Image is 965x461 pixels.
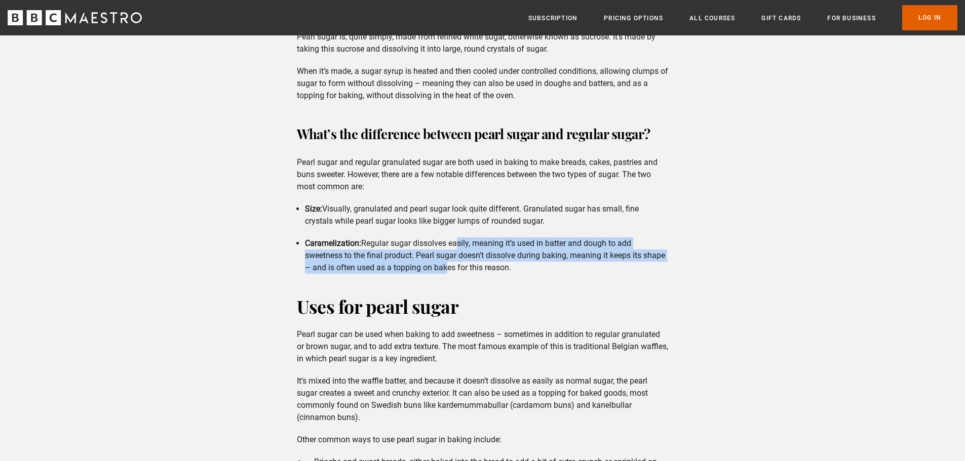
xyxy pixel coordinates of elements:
h2: Uses for pearl sugar [297,294,668,318]
p: Pearl sugar is, quite simply, made from refined white sugar, otherwise known as sucrose. It’s mad... [297,31,668,55]
h3: What’s the difference between pearl sugar and regular sugar? [297,122,668,146]
svg: BBC Maestro [8,10,142,25]
a: Pricing Options [604,13,663,23]
a: For business [827,13,875,23]
a: Log In [902,5,957,30]
nav: Primary [528,5,957,30]
p: When it’s made, a sugar syrup is heated and then cooled under controlled conditions, allowing clu... [297,65,668,102]
strong: Caramelization: [305,238,361,248]
li: Visually, granulated and pearl sugar look quite different. Granulated sugar has small, fine cryst... [305,203,668,227]
p: It’s mixed into the waffle batter, and because it doesn’t dissolve as easily as normal sugar, the... [297,375,668,424]
p: Pearl sugar can be used when baking to add sweetness – sometimes in addition to regular granulate... [297,328,668,365]
strong: Size: [305,204,322,214]
p: Pearl sugar and regular granulated sugar are both used in baking to make breads, cakes, pastries ... [297,156,668,193]
a: All Courses [689,13,735,23]
a: Subscription [528,13,577,23]
li: Regular sugar dissolves easily, meaning it’s used in batter and dough to add sweetness to the fin... [305,237,668,274]
a: Gift Cards [761,13,801,23]
p: Other common ways to use pearl sugar in baking include: [297,434,668,446]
